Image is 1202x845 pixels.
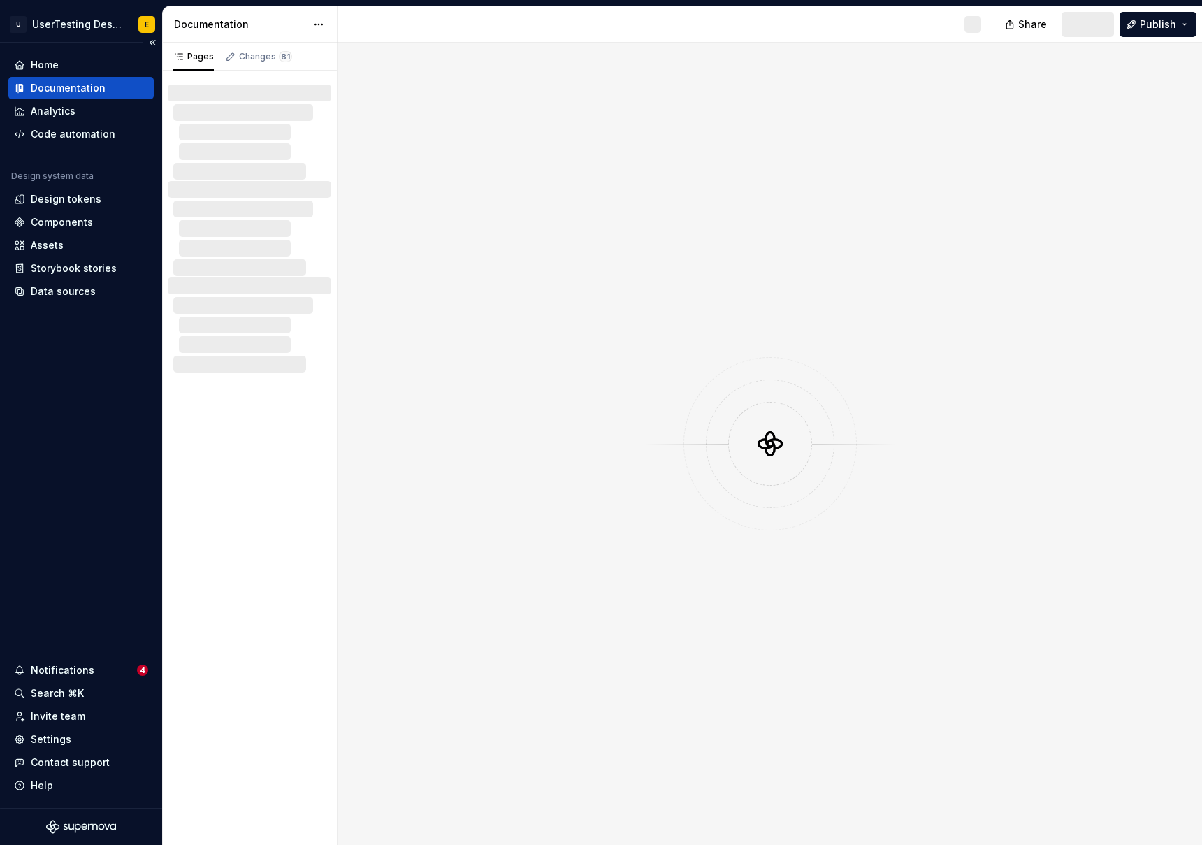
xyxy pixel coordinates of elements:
[8,659,154,681] button: Notifications4
[8,751,154,774] button: Contact support
[8,77,154,99] a: Documentation
[31,238,64,252] div: Assets
[998,12,1056,37] button: Share
[10,16,27,33] div: U
[31,779,53,793] div: Help
[8,257,154,280] a: Storybook stories
[31,663,94,677] div: Notifications
[143,33,162,52] button: Collapse sidebar
[31,81,106,95] div: Documentation
[31,127,115,141] div: Code automation
[31,261,117,275] div: Storybook stories
[239,51,292,62] div: Changes
[31,709,85,723] div: Invite team
[3,9,159,39] button: UUserTesting Design SystemE
[31,58,59,72] div: Home
[31,192,101,206] div: Design tokens
[8,234,154,257] a: Assets
[8,54,154,76] a: Home
[8,774,154,797] button: Help
[8,211,154,233] a: Components
[46,820,116,834] svg: Supernova Logo
[137,665,148,676] span: 4
[8,728,154,751] a: Settings
[31,756,110,770] div: Contact support
[31,215,93,229] div: Components
[8,100,154,122] a: Analytics
[145,19,149,30] div: E
[8,123,154,145] a: Code automation
[174,17,306,31] div: Documentation
[8,705,154,728] a: Invite team
[279,51,292,62] span: 81
[11,171,94,182] div: Design system data
[31,732,71,746] div: Settings
[1018,17,1047,31] span: Share
[8,188,154,210] a: Design tokens
[31,686,84,700] div: Search ⌘K
[8,682,154,705] button: Search ⌘K
[173,51,214,62] div: Pages
[1140,17,1176,31] span: Publish
[31,284,96,298] div: Data sources
[32,17,122,31] div: UserTesting Design System
[1120,12,1196,37] button: Publish
[8,280,154,303] a: Data sources
[31,104,75,118] div: Analytics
